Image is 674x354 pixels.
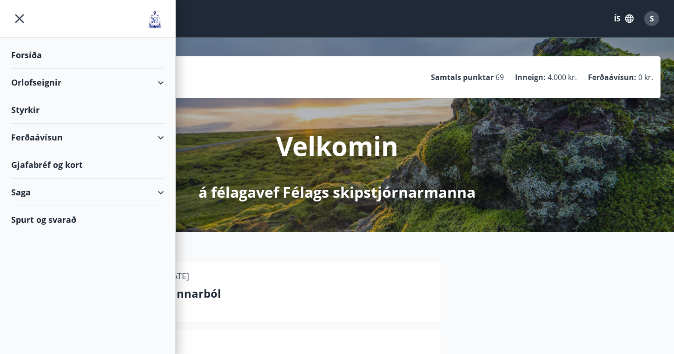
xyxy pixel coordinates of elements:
[11,151,164,179] div: Gjafabréf og kort
[198,182,476,202] p: á félagavef Félags skipstjórnarmanna
[641,7,663,30] button: S
[515,72,546,82] p: Inneign :
[11,206,164,233] div: Spurt og svarað
[145,10,164,29] img: union_logo
[650,13,654,24] span: S
[548,72,577,82] span: 4.000 kr.
[11,41,164,69] div: Forsíða
[11,96,164,124] div: Styrkir
[496,72,504,82] span: 69
[588,72,636,82] p: Ferðaávísun :
[11,10,28,27] button: menu
[431,72,494,82] p: Samtals punktar
[11,124,164,151] div: Ferðaávísun
[11,69,164,96] div: Orlofseignir
[638,72,653,82] span: 0 kr.
[609,10,639,27] button: ÍS
[276,128,398,163] p: Velkomin
[82,286,433,301] p: Laugarvatn - Hrannarból
[11,179,164,206] div: Saga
